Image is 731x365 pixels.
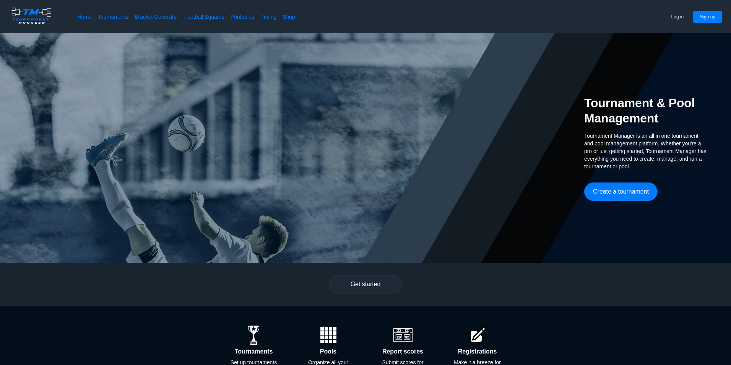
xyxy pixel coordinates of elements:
[184,13,224,21] a: Football Squares
[468,326,487,345] img: pencilsquare.0618cedfd402539dea291553dd6f4288.svg
[329,275,402,293] button: Get started
[235,348,273,355] h2: Tournaments
[584,132,707,170] span: Tournament Manager is an all in one tournament and pool management platform. Whether you're a pro...
[319,326,338,345] img: wCBcAAAAASUVORK5CYII=
[665,11,690,23] button: Log in
[320,348,336,355] h2: Pools
[260,13,276,21] a: Pricing
[584,95,707,126] h2: Tournament & Pool Management
[135,13,178,21] a: Bracket Generator
[231,13,254,21] a: Printables
[382,348,423,355] h2: Report scores
[78,13,92,21] a: Home
[393,326,413,345] img: scoreboard.1e57393721357183ef9760dcff602ac4.svg
[693,11,722,23] button: Sign up
[244,326,263,345] img: trophy.af1f162d0609cb352d9c6f1639651ff2.svg
[9,6,53,25] img: logo.ffa97a18e3bf2c7d.png
[584,182,658,201] button: Create a tournament
[458,348,497,355] h2: Registrations
[98,13,128,21] a: Tournaments
[283,13,295,21] a: Shop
